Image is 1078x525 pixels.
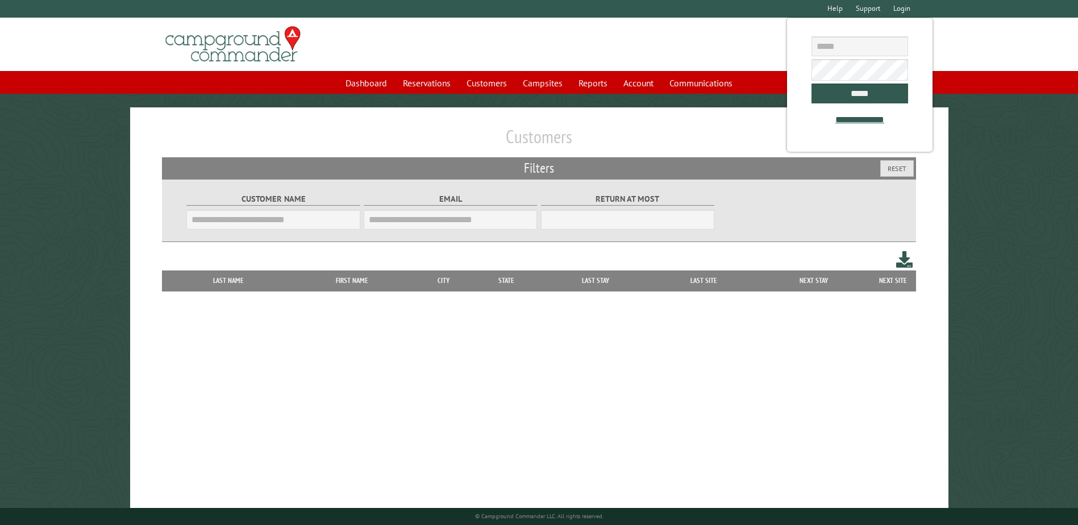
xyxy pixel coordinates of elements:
[364,193,537,206] label: Email
[663,72,739,94] a: Communications
[162,157,915,179] h2: Filters
[396,72,457,94] a: Reservations
[542,270,651,291] th: Last Stay
[896,249,913,270] a: Download this customer list (.csv)
[168,270,289,291] th: Last Name
[871,270,916,291] th: Next Site
[516,72,569,94] a: Campsites
[186,193,360,206] label: Customer Name
[572,72,614,94] a: Reports
[460,72,514,94] a: Customers
[541,193,714,206] label: Return at most
[339,72,394,94] a: Dashboard
[162,126,915,157] h1: Customers
[650,270,757,291] th: Last Site
[475,512,603,520] small: © Campground Commander LLC. All rights reserved.
[162,22,304,66] img: Campground Commander
[289,270,415,291] th: First Name
[472,270,542,291] th: State
[880,160,914,177] button: Reset
[617,72,660,94] a: Account
[757,270,871,291] th: Next Stay
[415,270,472,291] th: City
